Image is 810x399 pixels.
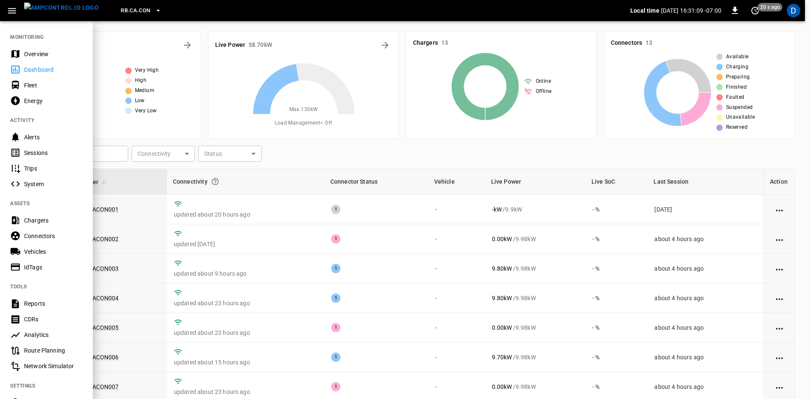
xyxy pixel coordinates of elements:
p: Local time [630,6,659,15]
div: Reports [24,299,83,308]
div: Route Planning [24,346,83,355]
div: Chargers [24,216,83,225]
div: IdTags [24,263,83,271]
div: Fleet [24,81,83,90]
div: Analytics [24,331,83,339]
div: Alerts [24,133,83,141]
div: Vehicles [24,247,83,256]
div: Dashboard [24,65,83,74]
div: Energy [24,97,83,105]
div: profile-icon [787,4,800,17]
img: ampcontrol.io logo [24,3,99,13]
span: 20 s ago [758,3,783,11]
div: System [24,180,83,188]
div: Connectors [24,232,83,240]
div: CDRs [24,315,83,323]
div: Network Simulator [24,362,83,370]
div: Overview [24,50,83,58]
p: [DATE] 16:31:09 -07:00 [661,6,721,15]
span: RB.CA.CON [121,6,150,16]
button: set refresh interval [748,4,762,17]
div: Trips [24,164,83,173]
div: Sessions [24,149,83,157]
